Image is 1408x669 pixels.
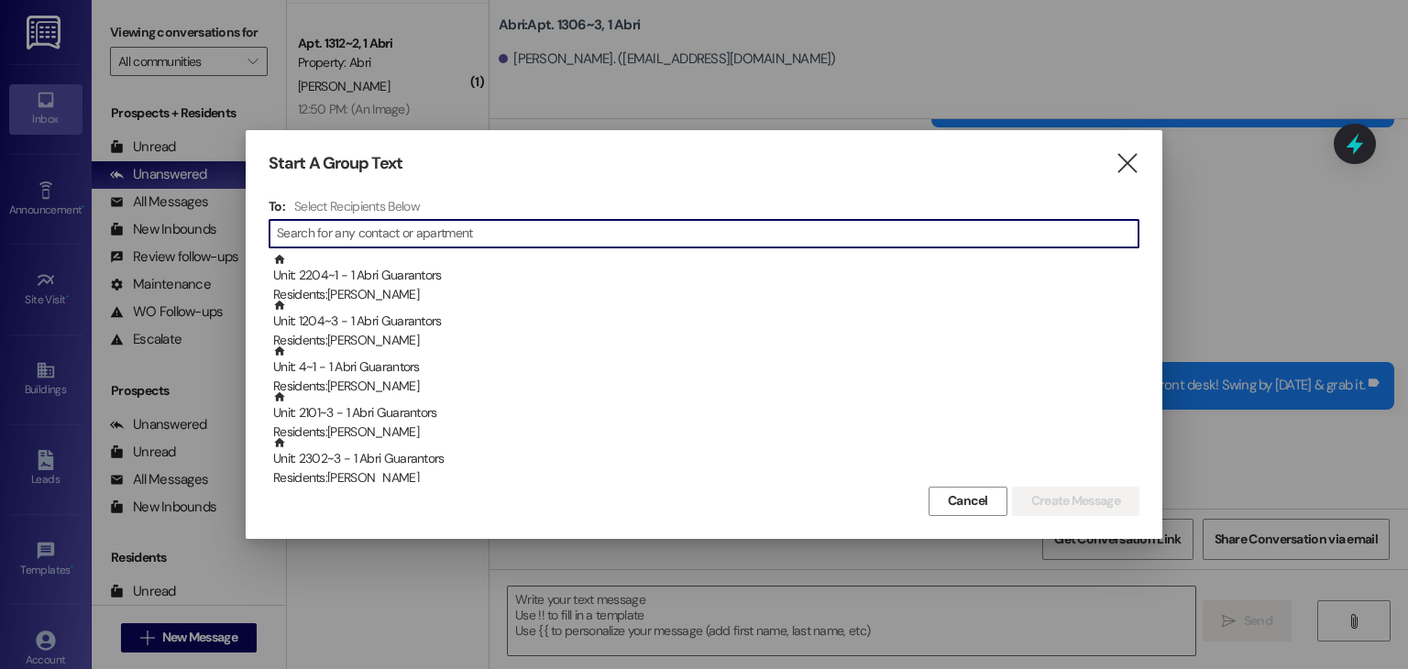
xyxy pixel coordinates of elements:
div: Unit: 1204~3 - 1 Abri GuarantorsResidents:[PERSON_NAME] [269,299,1139,345]
button: Cancel [929,487,1007,516]
input: Search for any contact or apartment [277,221,1138,247]
h3: Start A Group Text [269,153,402,174]
div: Unit: 2302~3 - 1 Abri GuarantorsResidents:[PERSON_NAME] [269,436,1139,482]
span: Create Message [1031,491,1120,510]
div: Unit: 2101~3 - 1 Abri Guarantors [273,390,1139,443]
div: Residents: [PERSON_NAME] [273,422,1139,442]
div: Residents: [PERSON_NAME] [273,331,1139,350]
div: Unit: 2204~1 - 1 Abri GuarantorsResidents:[PERSON_NAME] [269,253,1139,299]
h4: Select Recipients Below [294,198,420,214]
div: Residents: [PERSON_NAME] [273,285,1139,304]
div: Unit: 1204~3 - 1 Abri Guarantors [273,299,1139,351]
div: Unit: 4~1 - 1 Abri GuarantorsResidents:[PERSON_NAME] [269,345,1139,390]
i:  [1115,154,1139,173]
div: Unit: 4~1 - 1 Abri Guarantors [273,345,1139,397]
button: Create Message [1012,487,1139,516]
h3: To: [269,198,285,214]
div: Unit: 2302~3 - 1 Abri Guarantors [273,436,1139,488]
span: Cancel [948,491,988,510]
div: Residents: [PERSON_NAME] [273,468,1139,488]
div: Unit: 2101~3 - 1 Abri GuarantorsResidents:[PERSON_NAME] [269,390,1139,436]
div: Residents: [PERSON_NAME] [273,377,1139,396]
div: Unit: 2204~1 - 1 Abri Guarantors [273,253,1139,305]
